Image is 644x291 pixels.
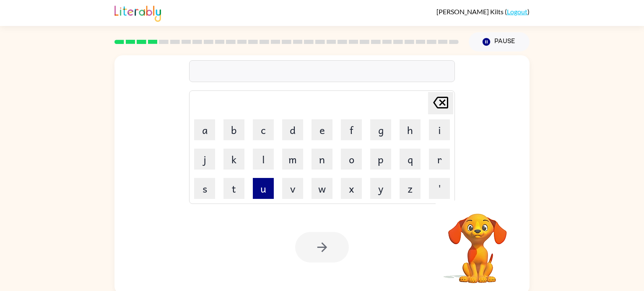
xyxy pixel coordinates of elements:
[436,8,530,15] div: ( )
[282,119,303,140] button: d
[429,149,450,170] button: r
[312,149,332,170] button: n
[400,149,421,170] button: q
[370,119,391,140] button: g
[194,178,215,199] button: s
[194,119,215,140] button: a
[370,178,391,199] button: y
[400,178,421,199] button: z
[429,178,450,199] button: '
[436,8,505,15] span: [PERSON_NAME] Kilts
[194,149,215,170] button: j
[253,149,274,170] button: l
[223,178,244,199] button: t
[253,178,274,199] button: u
[312,119,332,140] button: e
[370,149,391,170] button: p
[341,119,362,140] button: f
[429,119,450,140] button: i
[282,178,303,199] button: v
[507,8,527,15] a: Logout
[312,178,332,199] button: w
[400,119,421,140] button: h
[282,149,303,170] button: m
[469,32,530,52] button: Pause
[341,178,362,199] button: x
[223,149,244,170] button: k
[253,119,274,140] button: c
[341,149,362,170] button: o
[436,201,519,284] video: Your browser must support playing .mp4 files to use Literably. Please try using another browser.
[223,119,244,140] button: b
[114,3,161,22] img: Literably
